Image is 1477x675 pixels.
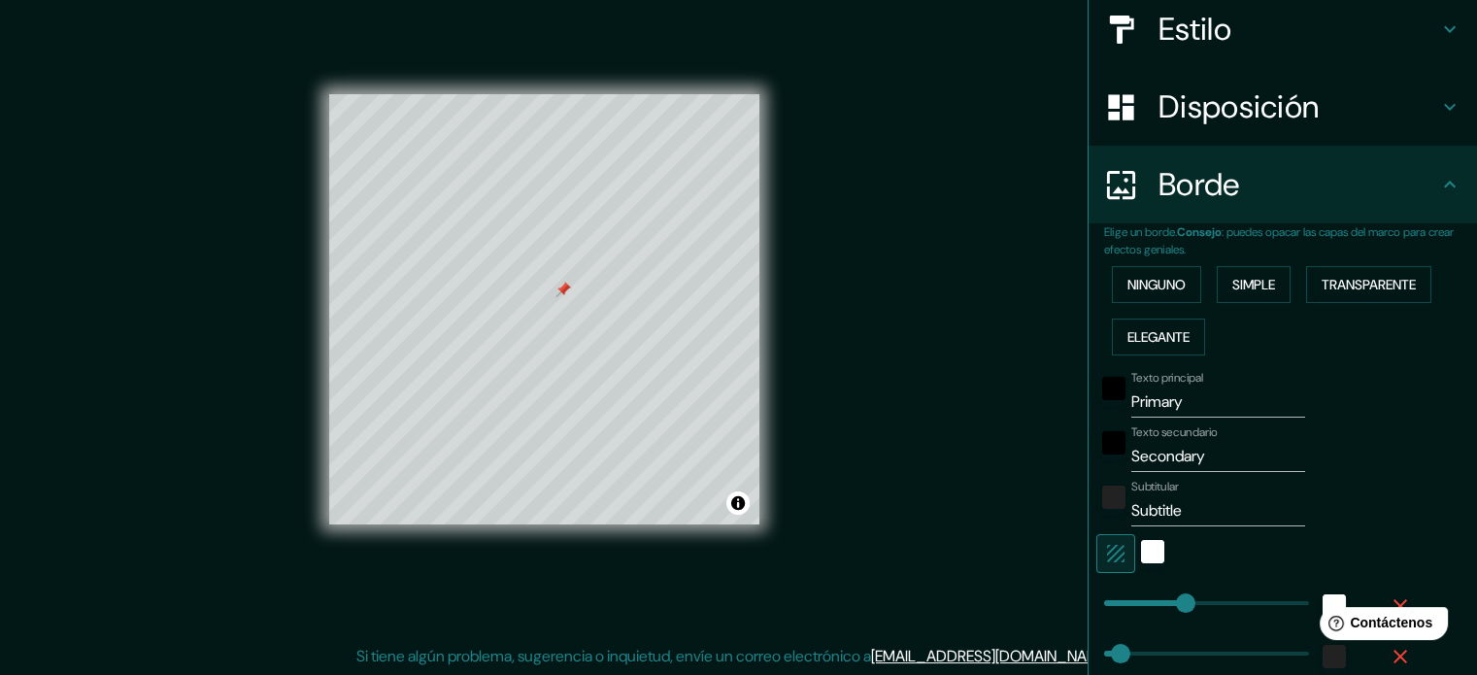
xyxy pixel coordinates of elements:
font: Texto secundario [1131,424,1218,440]
button: color-222222 [1323,645,1346,668]
div: Borde [1089,146,1477,223]
button: blanco [1323,594,1346,618]
font: Consejo [1177,224,1222,240]
button: Transparente [1306,266,1431,303]
button: negro [1102,377,1125,400]
font: Ninguno [1127,276,1186,293]
div: Disposición [1089,68,1477,146]
font: Disposición [1158,86,1319,127]
button: Activar o desactivar atribución [726,491,750,515]
button: Ninguno [1112,266,1201,303]
button: blanco [1141,540,1164,563]
a: [EMAIL_ADDRESS][DOMAIN_NAME] [871,646,1111,666]
button: negro [1102,431,1125,455]
font: Si tiene algún problema, sugerencia o inquietud, envíe un correo electrónico a [356,646,871,666]
button: Simple [1217,266,1291,303]
font: Elige un borde. [1104,224,1177,240]
iframe: Lanzador de widgets de ayuda [1304,599,1456,654]
button: Elegante [1112,319,1205,355]
font: Transparente [1322,276,1416,293]
font: Borde [1158,164,1240,205]
font: Simple [1232,276,1275,293]
font: Texto principal [1131,370,1203,386]
font: Estilo [1158,9,1231,50]
font: Elegante [1127,328,1190,346]
button: color-222222 [1102,486,1125,509]
font: Subtitular [1131,479,1179,494]
font: : puedes opacar las capas del marco para crear efectos geniales. [1104,224,1454,257]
